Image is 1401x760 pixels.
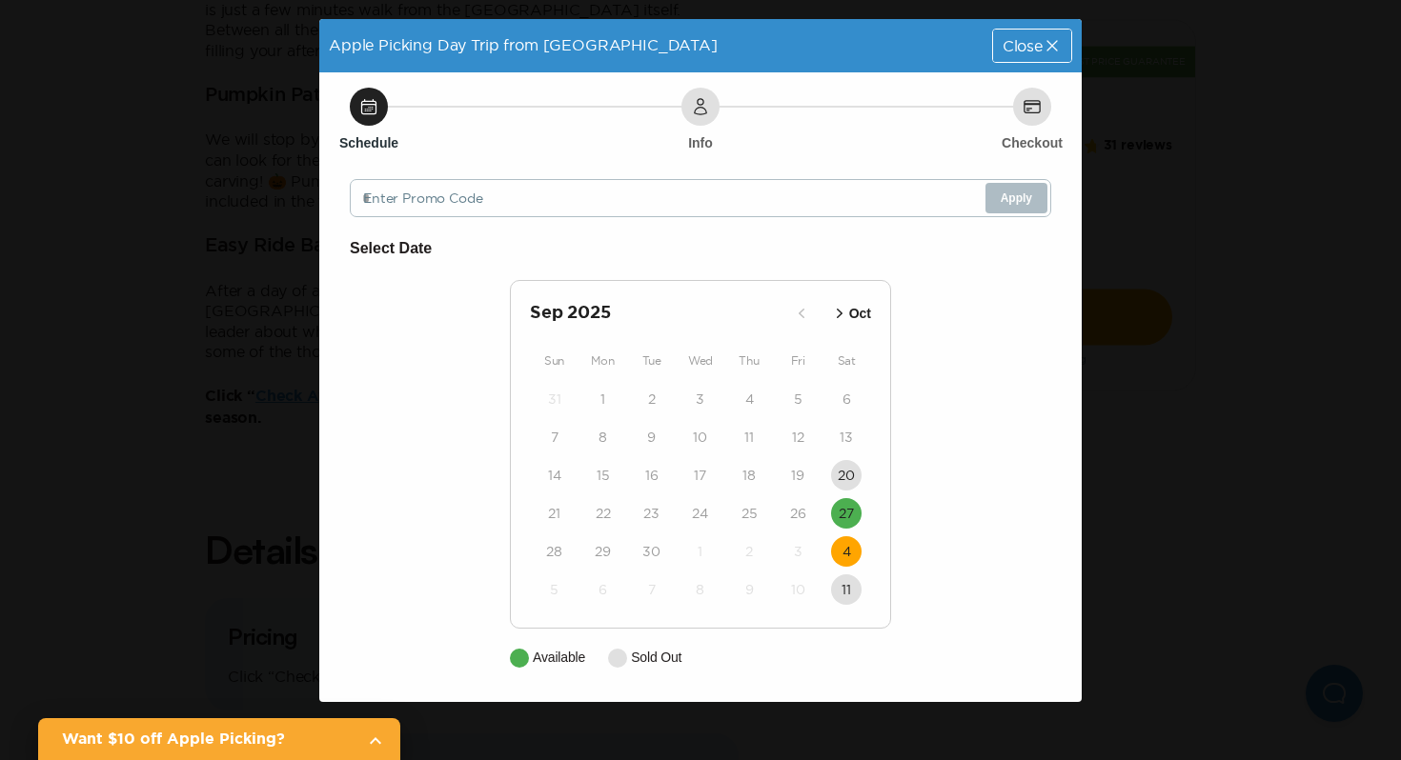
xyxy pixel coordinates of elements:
[734,460,764,490] button: 18
[791,466,804,485] time: 19
[782,498,813,529] button: 26
[782,460,813,490] button: 19
[597,466,610,485] time: 15
[551,428,558,447] time: 7
[744,428,754,447] time: 11
[539,422,570,452] button: 7
[791,580,805,599] time: 10
[734,574,764,605] button: 9
[790,504,806,523] time: 26
[698,542,702,561] time: 1
[637,574,667,605] button: 7
[734,536,764,567] button: 2
[685,422,716,452] button: 10
[831,460,862,490] button: 20
[734,384,764,414] button: 4
[838,466,855,485] time: 20
[637,536,667,567] button: 30
[548,390,561,409] time: 31
[648,390,656,409] time: 2
[822,350,871,372] div: Sat
[839,504,854,523] time: 27
[329,36,718,53] span: Apple Picking Day Trip from [GEOGRAPHIC_DATA]
[637,498,667,529] button: 23
[831,384,862,414] button: 6
[696,390,704,409] time: 3
[782,574,813,605] button: 10
[350,236,1051,261] h6: Select Date
[588,536,619,567] button: 29
[645,466,659,485] time: 16
[1003,38,1043,53] span: Close
[843,390,851,409] time: 6
[685,460,716,490] button: 17
[539,498,570,529] button: 21
[38,718,400,760] a: Want $10 off Apple Picking?
[533,648,585,668] p: Available
[725,350,774,372] div: Thu
[849,304,871,324] p: Oct
[694,466,706,485] time: 17
[745,542,753,561] time: 2
[685,536,716,567] button: 1
[339,133,398,152] h6: Schedule
[734,498,764,529] button: 25
[696,580,704,599] time: 8
[539,384,570,414] button: 31
[774,350,822,372] div: Fri
[588,498,619,529] button: 22
[546,542,562,561] time: 28
[637,422,667,452] button: 9
[734,422,764,452] button: 11
[530,350,579,372] div: Sun
[599,580,607,599] time: 6
[596,504,611,523] time: 22
[688,133,713,152] h6: Info
[693,428,707,447] time: 10
[539,460,570,490] button: 14
[745,390,754,409] time: 4
[685,574,716,605] button: 8
[643,504,660,523] time: 23
[794,542,802,561] time: 3
[627,350,676,372] div: Tue
[550,580,558,599] time: 5
[840,428,853,447] time: 13
[642,542,660,561] time: 30
[637,460,667,490] button: 16
[595,542,611,561] time: 29
[600,390,605,409] time: 1
[745,580,754,599] time: 9
[548,466,561,485] time: 14
[831,574,862,605] button: 11
[741,504,758,523] time: 25
[647,428,656,447] time: 9
[530,300,786,327] h2: Sep 2025
[676,350,724,372] div: Wed
[831,498,862,529] button: 27
[794,390,802,409] time: 5
[692,504,708,523] time: 24
[782,384,813,414] button: 5
[792,428,804,447] time: 12
[831,536,862,567] button: 4
[631,648,681,668] p: Sold Out
[588,422,619,452] button: 8
[782,422,813,452] button: 12
[62,728,353,750] h2: Want $10 off Apple Picking?
[588,574,619,605] button: 6
[782,536,813,567] button: 3
[588,384,619,414] button: 1
[685,384,716,414] button: 3
[1002,133,1063,152] h6: Checkout
[648,580,656,599] time: 7
[843,542,851,561] time: 4
[842,580,851,599] time: 11
[539,536,570,567] button: 28
[831,422,862,452] button: 13
[579,350,627,372] div: Mon
[548,504,560,523] time: 21
[685,498,716,529] button: 24
[824,298,877,330] button: Oct
[539,574,570,605] button: 5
